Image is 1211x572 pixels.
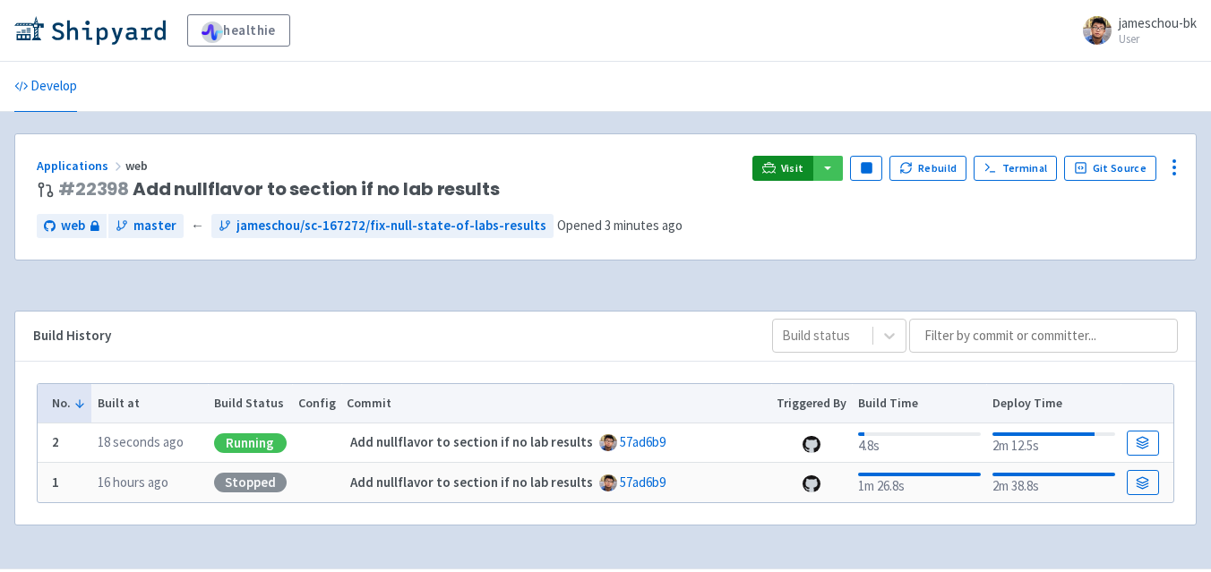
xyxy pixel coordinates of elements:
th: Built at [91,384,208,423]
span: Add nullflavor to section if no lab results [58,179,500,200]
span: Opened [557,217,683,234]
div: 2m 38.8s [992,469,1115,497]
a: Build Details [1127,431,1159,456]
span: jameschou/sc-167272/fix-null-state-of-labs-results [236,216,546,236]
span: web [125,158,150,174]
a: Visit [752,156,813,181]
a: Git Source [1064,156,1156,181]
a: 57ad6b9 [620,474,666,491]
strong: Add nullflavor to section if no lab results [350,433,593,450]
img: Shipyard logo [14,16,166,45]
th: Triggered By [771,384,853,423]
div: 2m 12.5s [992,429,1115,457]
a: master [108,214,184,238]
a: jameschou/sc-167272/fix-null-state-of-labs-results [211,214,554,238]
a: 57ad6b9 [620,433,666,450]
small: User [1119,33,1197,45]
th: Deploy Time [986,384,1121,423]
input: Filter by commit or committer... [909,319,1178,353]
a: Terminal [974,156,1057,181]
time: 16 hours ago [98,474,168,491]
a: Build Details [1127,470,1159,495]
div: 4.8s [858,429,981,457]
th: Build Status [208,384,292,423]
button: Rebuild [889,156,966,181]
a: jameschou-bk User [1072,16,1197,45]
b: 2 [52,433,59,450]
th: Build Time [852,384,986,423]
a: #22398 [58,176,129,201]
th: Config [292,384,341,423]
time: 18 seconds ago [98,433,184,450]
div: 1m 26.8s [858,469,981,497]
a: Applications [37,158,125,174]
a: web [37,214,107,238]
button: No. [52,394,86,413]
strong: Add nullflavor to section if no lab results [350,474,593,491]
div: Stopped [214,473,287,492]
time: 3 minutes ago [605,217,683,234]
span: web [61,216,85,236]
span: master [133,216,176,236]
button: Pause [850,156,882,181]
div: Build History [33,326,743,346]
span: jameschou-bk [1119,14,1197,31]
a: healthie [187,14,290,47]
th: Commit [341,384,771,423]
div: Running [214,433,287,453]
span: Visit [781,161,804,175]
a: Develop [14,62,77,112]
span: ← [191,216,204,236]
b: 1 [52,474,59,491]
